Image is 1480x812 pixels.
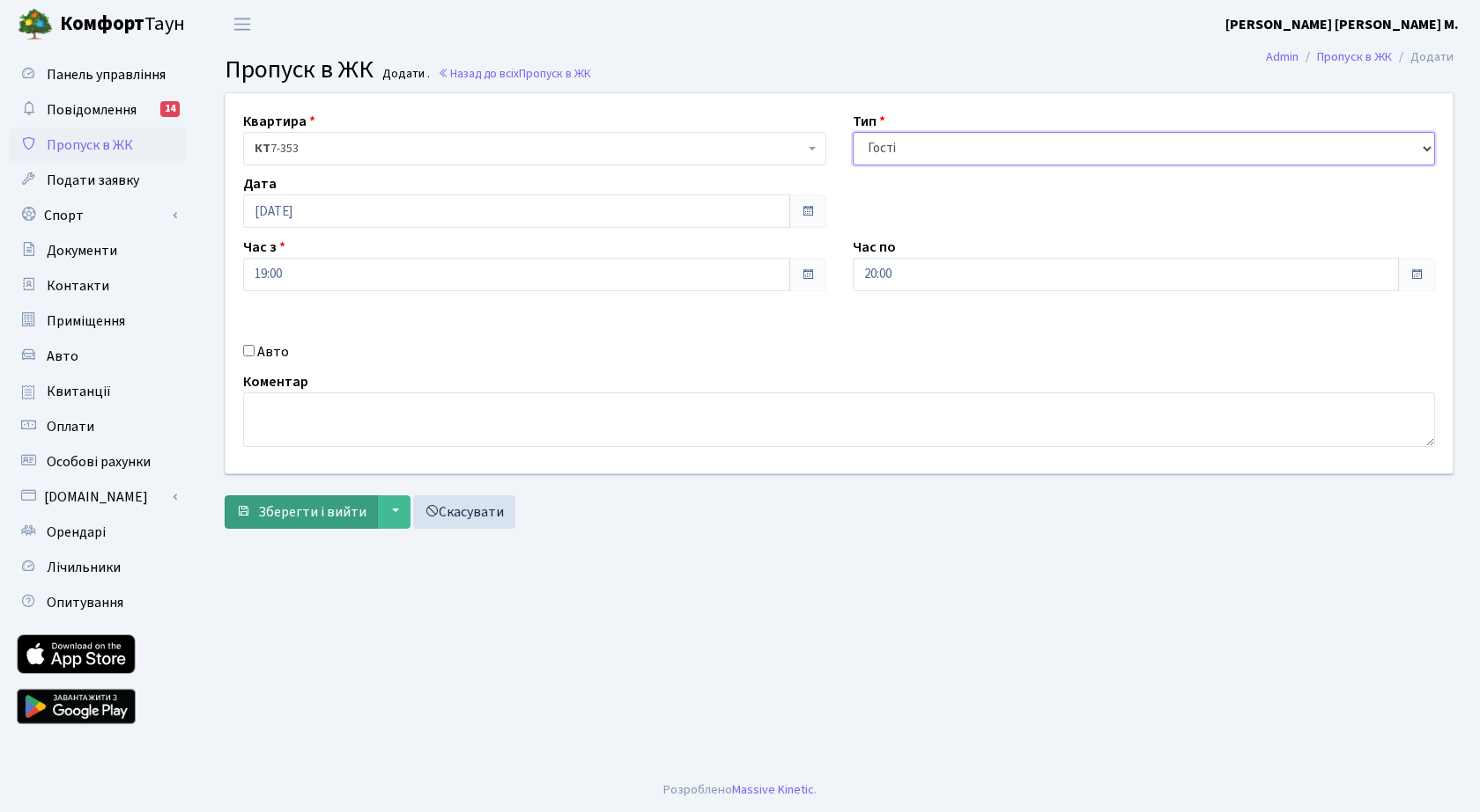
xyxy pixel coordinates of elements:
[9,163,185,198] a: Подати заявку
[243,173,277,194] label: Дата
[60,10,185,40] span: Таун
[9,409,185,444] a: Оплати
[18,7,53,42] img: logo.png
[853,111,885,132] label: Тип
[258,502,366,522] span: Зберегти і вийти
[243,111,315,132] label: Квартира
[47,311,125,331] span: Приміщення
[1266,48,1299,66] a: Admin
[732,780,814,799] a: Massive Kinetic
[225,495,378,529] button: Зберегти і вийти
[9,585,185,620] a: Опитування
[47,241,117,260] span: Документи
[47,135,133,155] span: Пропуск в ЖК
[225,52,374,87] span: Пропуск в ЖК
[1317,48,1392,66] a: Пропуск в ЖК
[9,198,185,233] a: Спорт
[47,593,123,612] span: Опитування
[243,132,826,165] span: <b>КТ</b>&nbsp;&nbsp;&nbsp;&nbsp;7-353
[9,550,185,585] a: Лічильники
[413,495,515,529] a: Скасувати
[60,10,144,38] b: Комфорт
[1239,39,1480,76] nav: breadcrumb
[160,101,180,117] div: 14
[255,140,804,157] span: <b>КТ</b>&nbsp;&nbsp;&nbsp;&nbsp;7-353
[243,371,308,392] label: Коментар
[9,374,185,409] a: Квитанції
[47,523,106,542] span: Орендарі
[663,780,817,800] div: Розроблено .
[9,268,185,304] a: Контакти
[47,171,139,190] span: Подати заявку
[47,452,151,472] span: Особові рахунки
[243,237,285,258] label: Час з
[47,347,78,366] span: Авто
[47,558,121,577] span: Лічильники
[9,339,185,374] a: Авто
[9,479,185,515] a: [DOMAIN_NAME]
[9,57,185,92] a: Панель управління
[257,341,289,362] label: Авто
[47,417,94,436] span: Оплати
[47,382,111,401] span: Квитанції
[9,128,185,163] a: Пропуск в ЖК
[220,10,264,39] button: Переключити навігацію
[519,65,591,82] span: Пропуск в ЖК
[47,65,166,84] span: Панель управління
[47,100,137,120] span: Повідомлення
[47,276,109,296] span: Контакти
[438,65,591,82] a: Назад до всіхПропуск в ЖК
[9,515,185,550] a: Орендарі
[9,233,185,268] a: Документи
[853,237,896,258] label: Час по
[255,140,270,157] b: КТ
[9,444,185,479] a: Особові рахунки
[9,92,185,128] a: Повідомлення14
[9,304,185,339] a: Приміщення
[1392,48,1454,67] li: Додати
[379,67,430,82] small: Додати .
[1225,14,1459,35] a: [PERSON_NAME] [PERSON_NAME] М.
